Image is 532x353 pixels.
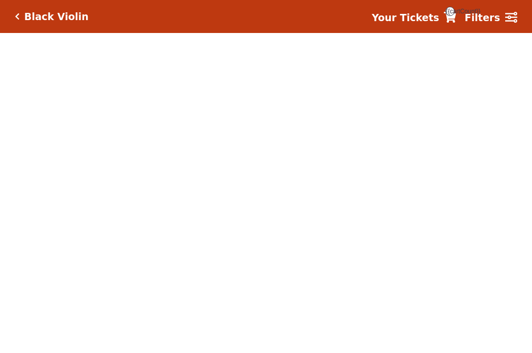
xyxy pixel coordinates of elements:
[372,10,456,25] a: Your Tickets {{cartCount}}
[445,7,455,16] span: {{cartCount}}
[464,12,500,23] strong: Filters
[15,13,20,20] a: Click here to go back to filters
[464,10,517,25] a: Filters
[24,11,89,23] h5: Black Violin
[372,12,439,23] strong: Your Tickets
